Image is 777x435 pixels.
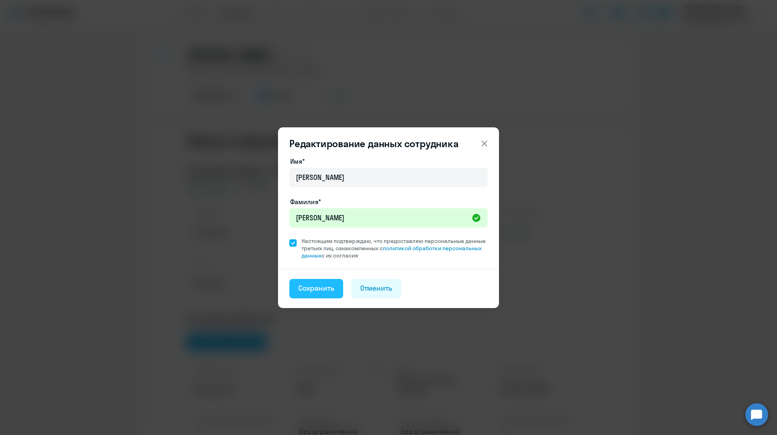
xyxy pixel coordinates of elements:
label: Фамилия* [290,197,321,207]
div: Сохранить [298,283,334,294]
button: Сохранить [289,279,343,298]
header: Редактирование данных сотрудника [278,137,499,150]
a: политикой обработки персональных данных [301,245,482,259]
div: Отменить [360,283,393,294]
button: Отменить [351,279,401,298]
span: Настоящим подтверждаю, что предоставляю персональные данные третьих лиц, ознакомленных с с их сог... [301,237,488,259]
